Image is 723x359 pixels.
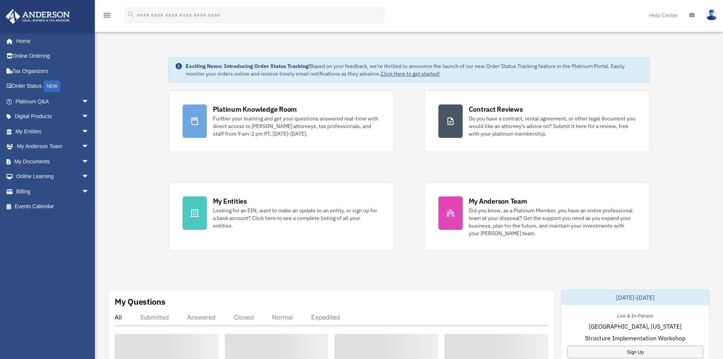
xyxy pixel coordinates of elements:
[311,313,340,321] div: Expedited
[187,313,216,321] div: Answered
[611,311,659,319] div: Live & In-Person
[82,94,97,109] span: arrow_drop_down
[5,124,101,139] a: My Entitiesarrow_drop_down
[213,207,380,229] div: Looking for an EIN, want to make an update to an entity, or sign up for a bank account? Click her...
[115,313,122,321] div: All
[234,313,254,321] div: Closed
[424,90,650,152] a: Contract Reviews Do you have a contract, rental agreement, or other legal document you would like...
[5,49,101,64] a: Online Ordering
[82,154,97,169] span: arrow_drop_down
[213,104,297,114] div: Platinum Knowledge Room
[589,322,682,331] span: [GEOGRAPHIC_DATA], [US_STATE]
[102,11,112,20] i: menu
[5,94,101,109] a: Platinum Q&Aarrow_drop_down
[5,169,101,184] a: Online Learningarrow_drop_down
[5,109,101,124] a: Digital Productsarrow_drop_down
[469,207,636,237] div: Did you know, as a Platinum Member, you have an entire professional team at your disposal? Get th...
[5,63,101,79] a: Tax Organizers
[3,9,72,24] img: Anderson Advisors Platinum Portal
[5,139,101,154] a: My Anderson Teamarrow_drop_down
[82,169,97,185] span: arrow_drop_down
[469,104,523,114] div: Contract Reviews
[213,115,380,138] div: Further your learning and get your questions answered real-time with direct access to [PERSON_NAM...
[5,199,101,214] a: Events Calendar
[424,182,650,251] a: My Anderson Team Did you know, as a Platinum Member, you have an entire professional team at your...
[213,196,247,206] div: My Entities
[82,124,97,139] span: arrow_drop_down
[169,90,394,152] a: Platinum Knowledge Room Further your learning and get your questions answered real-time with dire...
[585,334,685,343] span: Structure Implementation Workshop
[44,81,60,92] div: NEW
[272,313,293,321] div: Normal
[5,154,101,169] a: My Documentsarrow_drop_down
[5,79,101,94] a: Order StatusNEW
[140,313,169,321] div: Submitted
[186,62,643,77] div: Based on your feedback, we're thrilled to announce the launch of our new Order Status Tracking fe...
[469,196,527,206] div: My Anderson Team
[186,63,310,70] strong: Exciting News: Introducing Order Status Tracking!
[561,290,709,305] div: [DATE]-[DATE]
[5,33,97,49] a: Home
[567,346,703,358] a: Sign Up
[115,296,165,307] div: My Questions
[82,184,97,199] span: arrow_drop_down
[381,70,440,77] a: Click Here to get started!
[82,139,97,155] span: arrow_drop_down
[82,109,97,125] span: arrow_drop_down
[127,10,135,19] i: search
[102,13,112,20] a: menu
[469,115,636,138] div: Do you have a contract, rental agreement, or other legal document you would like an attorney's ad...
[706,9,717,21] img: User Pic
[5,184,101,199] a: Billingarrow_drop_down
[169,182,394,251] a: My Entities Looking for an EIN, want to make an update to an entity, or sign up for a bank accoun...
